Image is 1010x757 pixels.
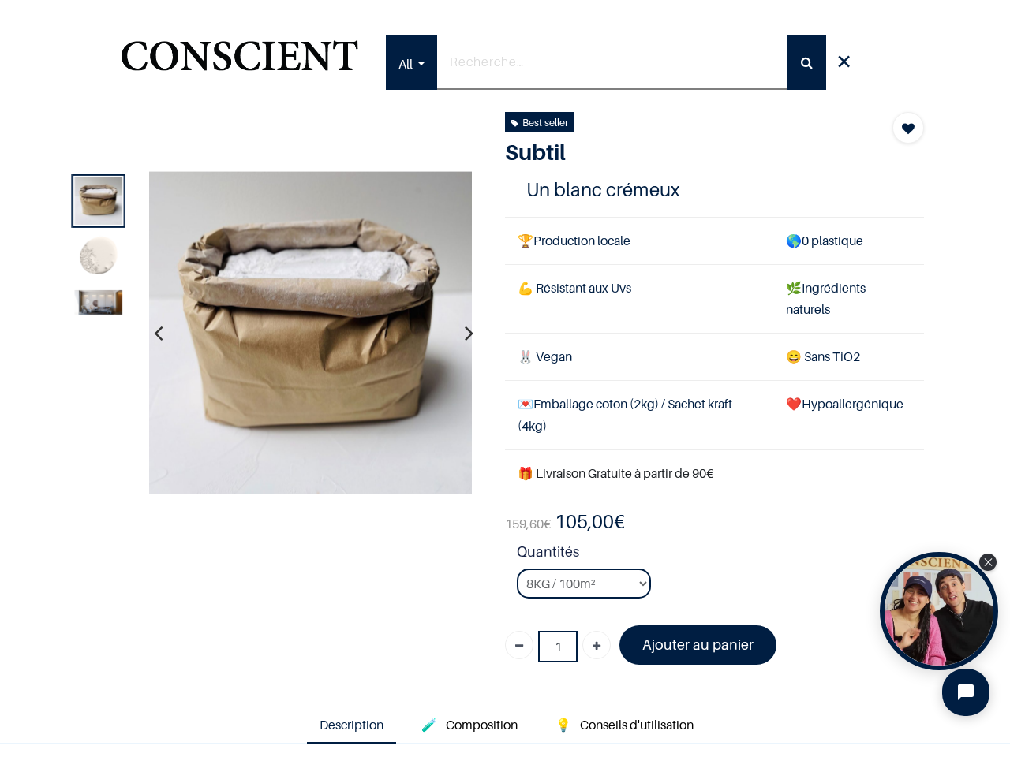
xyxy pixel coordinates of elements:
span: € [505,516,551,532]
td: ans TiO2 [773,334,924,381]
a: Logo of Conscient [118,32,361,94]
button: Add to wishlist [892,112,924,144]
img: Product image [74,290,122,315]
span: All [398,36,413,91]
div: Open Tolstoy [880,552,998,670]
img: Product image [479,171,802,494]
img: Product image [74,233,122,281]
td: ❤️Hypoallergénique [773,381,924,449]
font: Ajouter au panier [642,636,754,653]
div: Open Tolstoy widget [880,552,998,670]
a: All [386,35,437,90]
span: 💡 [555,717,571,733]
div: Best seller [511,114,568,131]
h4: Un blanc crémeux [526,177,903,202]
span: 🌿 [786,280,802,296]
iframe: Tidio Chat [929,655,1003,729]
td: Emballage coton (2kg) / Sachet kraft (4kg) [505,381,773,449]
span: 🐰 Vegan [518,349,572,364]
a: Ajouter au panier [619,625,776,664]
input: Recherche… [437,35,788,90]
h1: Subtil [505,139,861,166]
font: 🎁 Livraison Gratuite à partir de 90€ [518,465,713,481]
span: 105,00 [555,510,614,533]
div: Tolstoy bubble widget [880,552,998,670]
span: 🌎 [786,233,802,248]
div: Close Tolstoy widget [979,554,997,571]
a: Supprimer [505,631,533,659]
span: 💌 [518,396,533,412]
strong: Quantités [517,541,924,569]
span: 🧪 [421,717,437,733]
td: Ingrédients naturels [773,264,924,333]
span: 😄 S [786,349,811,364]
span: Description [320,717,383,733]
img: Product image [148,171,472,494]
span: Conseils d'utilisation [580,717,694,733]
span: 💪 Résistant aux Uvs [518,280,631,296]
td: Production locale [505,217,773,264]
span: 159,60 [505,516,544,531]
img: Conscient [118,32,361,94]
button: Rechercher [787,35,826,90]
span: 🏆 [518,233,533,248]
span: Add to wishlist [902,119,915,138]
img: Product image [74,177,122,225]
span: Composition [446,717,518,733]
a: Ajouter [582,631,611,659]
td: 0 plastique [773,217,924,264]
b: € [555,510,625,533]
